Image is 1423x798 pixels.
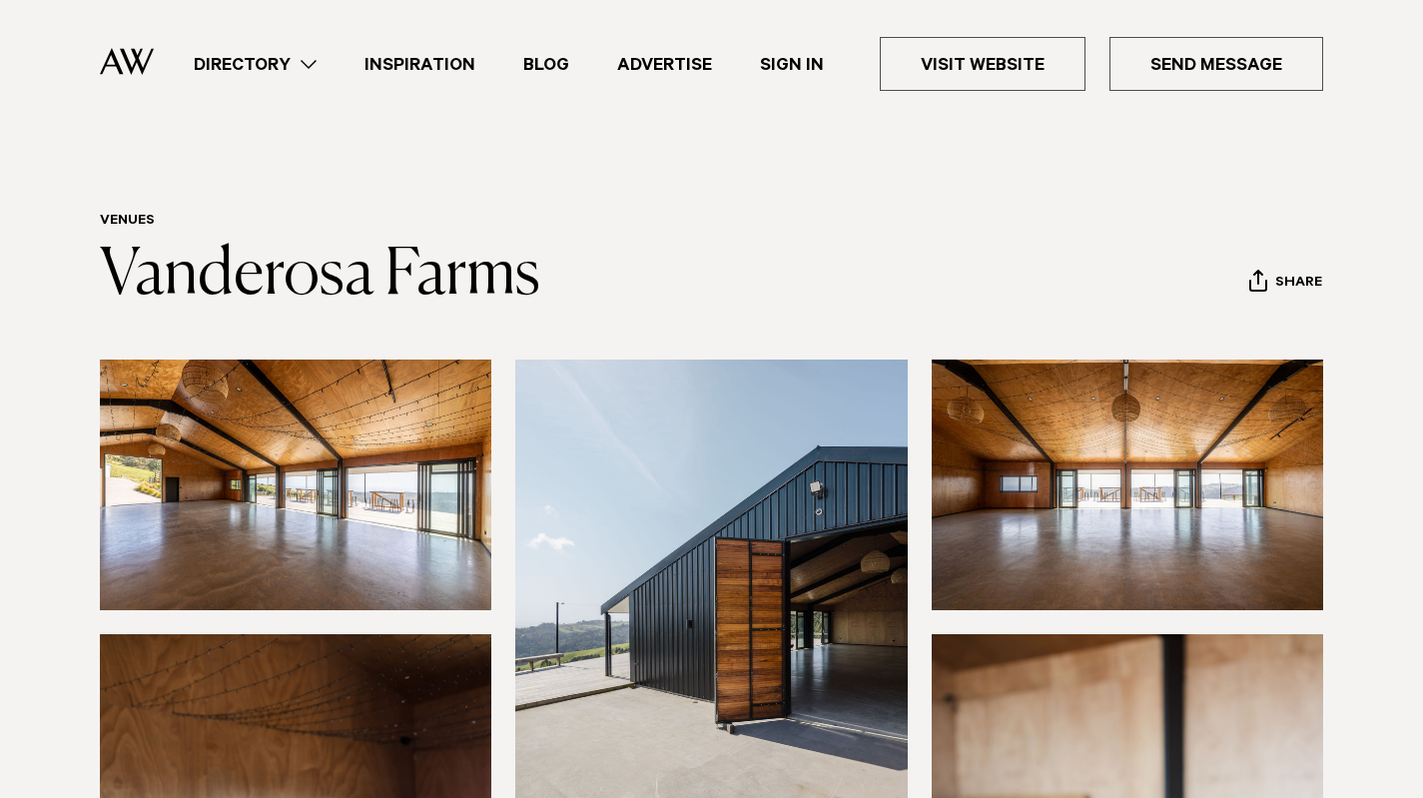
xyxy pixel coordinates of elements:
[736,51,848,78] a: Sign In
[100,244,540,308] a: Vanderosa Farms
[499,51,593,78] a: Blog
[170,51,341,78] a: Directory
[1248,269,1323,299] button: Share
[593,51,736,78] a: Advertise
[880,37,1085,91] a: Visit Website
[932,360,1323,610] img: Empty barn space at Vanderosa Farms
[341,51,499,78] a: Inspiration
[100,360,491,610] img: Inside Black Barn at Vanderosa Farms
[1109,37,1323,91] a: Send Message
[1275,275,1322,294] span: Share
[100,48,154,75] img: Auckland Weddings Logo
[100,214,155,230] a: Venues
